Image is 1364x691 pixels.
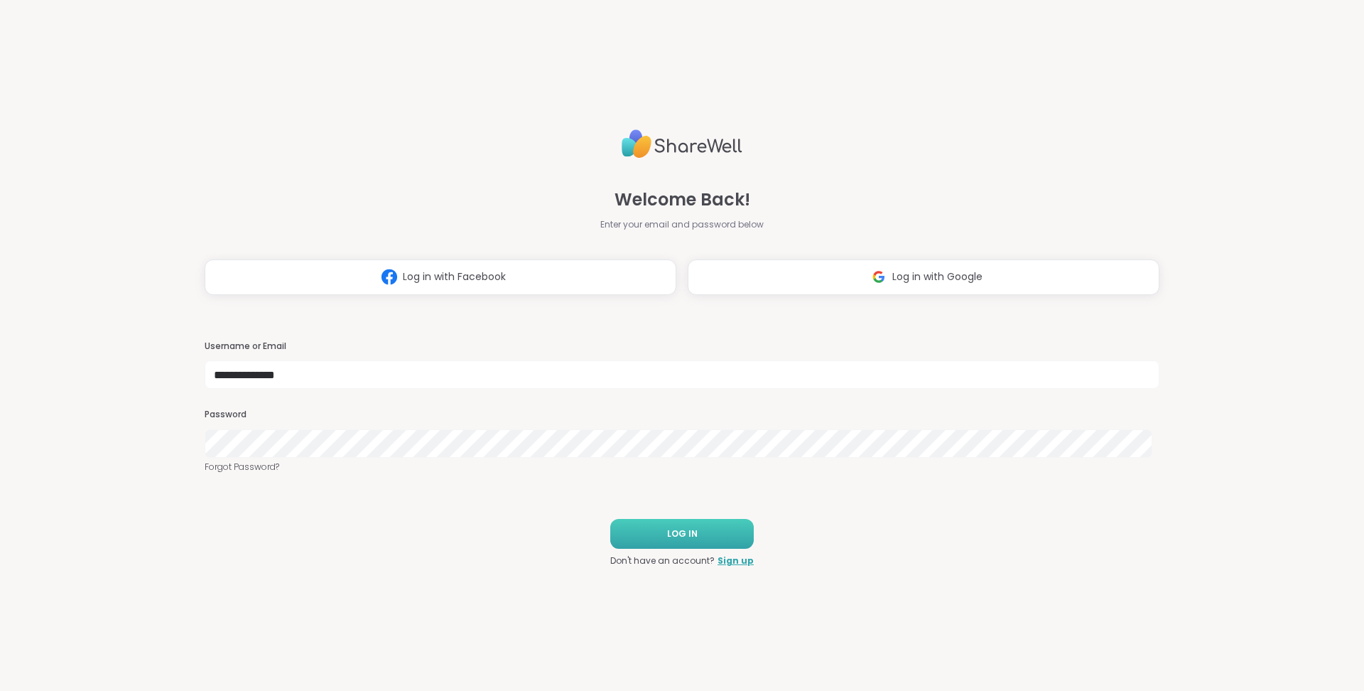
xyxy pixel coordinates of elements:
[622,124,742,164] img: ShareWell Logo
[865,264,892,290] img: ShareWell Logomark
[205,259,676,295] button: Log in with Facebook
[205,461,1159,473] a: Forgot Password?
[610,555,715,567] span: Don't have an account?
[615,187,750,213] span: Welcome Back!
[718,555,754,567] a: Sign up
[892,269,983,284] span: Log in with Google
[205,409,1159,421] h3: Password
[403,269,506,284] span: Log in with Facebook
[600,218,764,231] span: Enter your email and password below
[376,264,403,290] img: ShareWell Logomark
[688,259,1159,295] button: Log in with Google
[610,519,754,549] button: LOG IN
[667,527,698,540] span: LOG IN
[205,341,1159,353] h3: Username or Email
